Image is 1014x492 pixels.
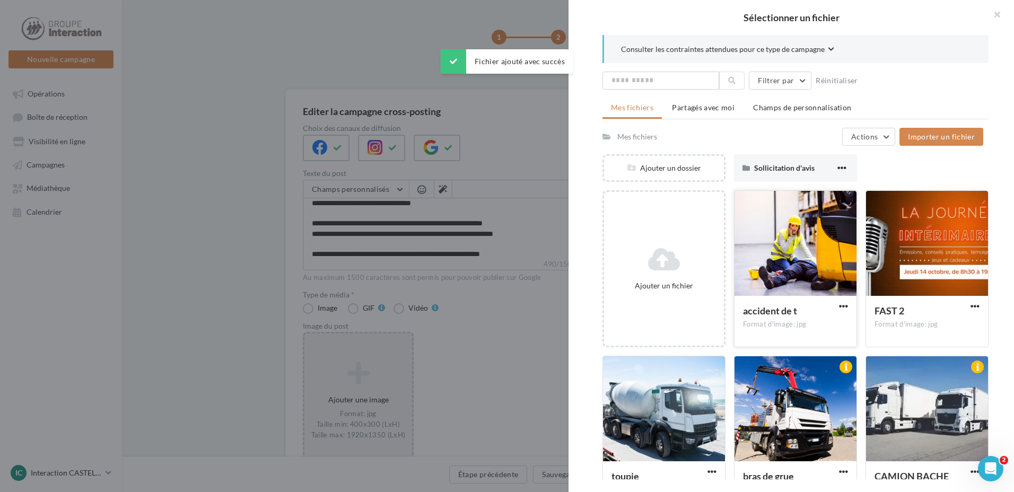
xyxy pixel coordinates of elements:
[743,470,794,482] span: bras de grue
[617,131,657,142] div: Mes fichiers
[611,103,653,112] span: Mes fichiers
[749,72,811,90] button: Filtrer par
[743,305,797,317] span: accident de t
[743,320,848,329] div: Format d'image: jpg
[875,320,980,329] div: Format d'image: jpg
[908,132,975,141] span: Importer un fichier
[604,163,724,173] div: Ajouter un dossier
[585,13,997,22] h2: Sélectionner un fichier
[441,49,573,74] div: Fichier ajouté avec succès
[621,43,834,57] button: Consulter les contraintes attendues pour ce type de campagne
[611,470,639,482] span: toupie
[811,74,862,87] button: Réinitialiser
[978,456,1003,481] iframe: Intercom live chat
[672,103,735,112] span: Partagés avec moi
[899,128,983,146] button: Importer un fichier
[608,280,720,291] div: Ajouter un fichier
[851,132,878,141] span: Actions
[875,305,904,317] span: FAST 2
[753,103,851,112] span: Champs de personnalisation
[621,44,825,55] span: Consulter les contraintes attendues pour ce type de campagne
[754,163,815,172] span: Sollicitation d'avis
[842,128,895,146] button: Actions
[1000,456,1008,464] span: 2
